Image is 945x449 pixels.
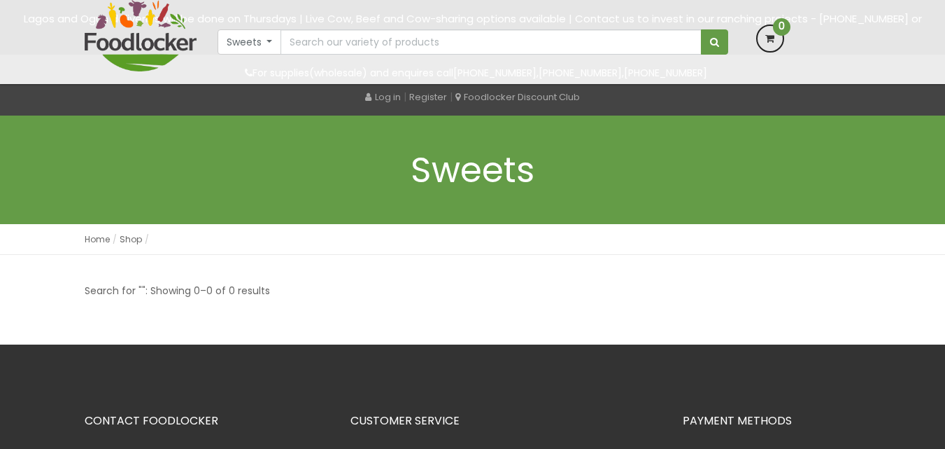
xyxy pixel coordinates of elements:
[350,415,662,427] h3: CUSTOMER SERVICE
[85,151,861,189] h1: Sweets
[450,90,453,104] span: |
[365,90,401,104] a: Log in
[455,90,580,104] a: Foodlocker Discount Club
[85,233,110,245] a: Home
[218,29,282,55] button: Sweets
[773,18,790,36] span: 0
[120,233,142,245] a: Shop
[409,90,447,104] a: Register
[85,283,270,299] p: Search for "": Showing 0–0 of 0 results
[404,90,406,104] span: |
[85,415,329,427] h3: CONTACT FOODLOCKER
[683,415,861,427] h3: PAYMENT METHODS
[280,29,701,55] input: Search our variety of products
